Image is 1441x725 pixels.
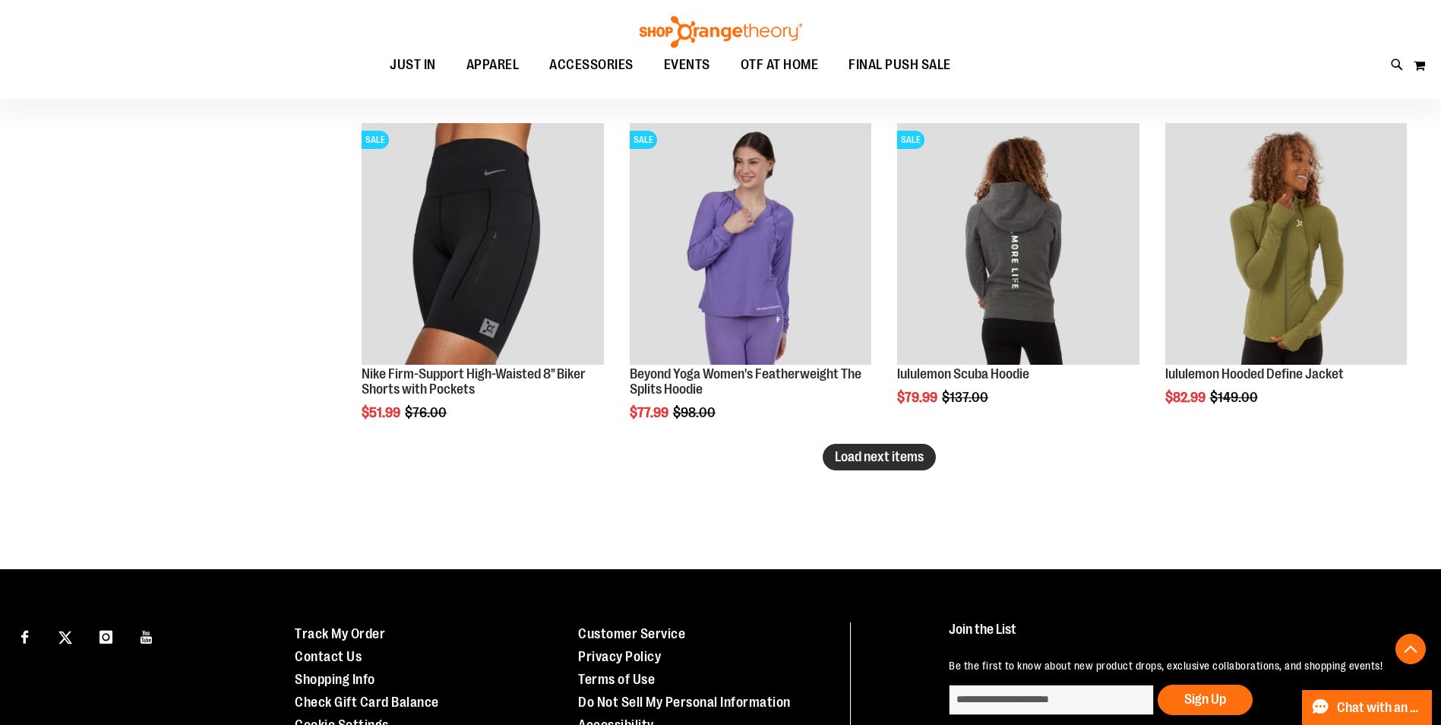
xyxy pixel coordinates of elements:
[11,622,38,649] a: Visit our Facebook page
[1158,685,1253,715] button: Sign Up
[622,116,879,459] div: product
[897,131,924,149] span: SALE
[1165,366,1344,381] a: lululemon Hooded Define Jacket
[1165,390,1208,405] span: $82.99
[848,48,951,82] span: FINAL PUSH SALE
[93,622,119,649] a: Visit our Instagram page
[1165,123,1407,365] img: Product image for lululemon Hooded Define Jacket
[295,649,362,664] a: Contact Us
[58,631,72,644] img: Twitter
[134,622,160,649] a: Visit our Youtube page
[823,444,936,470] button: Load next items
[833,48,966,82] a: FINAL PUSH SALE
[630,123,871,367] a: Product image for Beyond Yoga Womens Featherweight The Splits HoodieSALE
[949,658,1406,673] p: Be the first to know about new product drops, exclusive collaborations, and shopping events!
[741,48,819,82] span: OTF AT HOME
[549,48,634,82] span: ACCESSORIES
[1210,390,1260,405] span: $149.00
[949,622,1406,651] h4: Join the List
[451,48,535,83] a: APPAREL
[942,390,991,405] span: $137.00
[630,405,671,420] span: $77.99
[295,626,385,641] a: Track My Order
[725,48,834,83] a: OTF AT HOME
[897,390,940,405] span: $79.99
[897,123,1139,365] img: Product image for lululemon Scuba Hoodie
[534,48,649,83] a: ACCESSORIES
[354,116,611,459] div: product
[890,116,1146,444] div: product
[362,123,603,365] img: Product image for Nike Firm-Support High-Waisted 8in Biker Shorts with Pockets
[1337,701,1423,715] span: Chat with an Expert
[1395,634,1426,664] button: Back To Top
[362,131,389,149] span: SALE
[649,48,725,83] a: EVENTS
[949,685,1154,715] input: enter email
[390,48,436,82] span: JUST IN
[362,366,586,397] a: Nike Firm-Support High-Waisted 8" Biker Shorts with Pockets
[630,366,861,397] a: Beyond Yoga Women's Featherweight The Splits Hoodie
[362,123,603,367] a: Product image for Nike Firm-Support High-Waisted 8in Biker Shorts with PocketsSALE
[1302,690,1433,725] button: Chat with an Expert
[835,449,924,464] span: Load next items
[578,672,655,687] a: Terms of Use
[897,366,1029,381] a: lululemon Scuba Hoodie
[52,622,79,649] a: Visit our X page
[630,123,871,365] img: Product image for Beyond Yoga Womens Featherweight The Splits Hoodie
[374,48,451,83] a: JUST IN
[295,672,375,687] a: Shopping Info
[1184,692,1226,707] span: Sign Up
[1158,116,1414,444] div: product
[362,405,403,420] span: $51.99
[578,695,791,710] a: Do Not Sell My Personal Information
[1165,123,1407,367] a: Product image for lululemon Hooded Define Jacket
[664,48,710,82] span: EVENTS
[630,131,657,149] span: SALE
[578,649,661,664] a: Privacy Policy
[637,16,804,48] img: Shop Orangetheory
[466,48,520,82] span: APPAREL
[897,123,1139,367] a: Product image for lululemon Scuba HoodieSALE
[295,695,439,710] a: Check Gift Card Balance
[673,405,718,420] span: $98.00
[405,405,449,420] span: $76.00
[578,626,685,641] a: Customer Service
